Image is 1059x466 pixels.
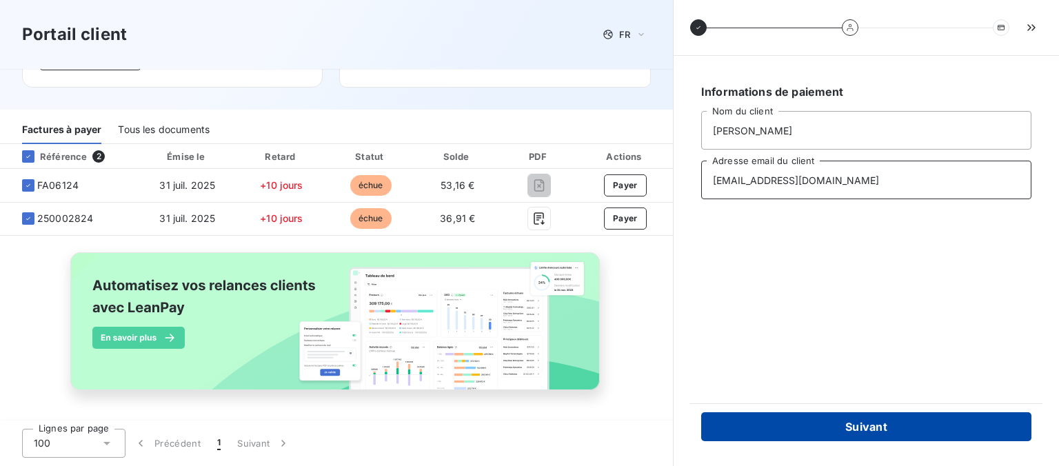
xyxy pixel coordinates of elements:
div: Solde [418,150,498,163]
span: +10 jours [260,212,303,224]
span: 36,91 € [440,212,475,224]
button: Précédent [125,429,209,458]
button: Payer [604,207,647,230]
button: Suivant [229,429,299,458]
div: Factures à payer [22,115,101,144]
h6: Informations de paiement [701,83,1031,100]
div: Référence [11,150,87,163]
span: 1 [217,436,221,450]
div: Retard [239,150,324,163]
input: placeholder [701,111,1031,150]
span: FA06124 [37,179,79,192]
span: échue [350,208,392,229]
span: échue [350,175,392,196]
h3: Portail client [22,22,127,47]
img: banner [58,244,615,414]
input: placeholder [701,161,1031,199]
div: Actions [581,150,670,163]
div: Tous les documents [118,115,210,144]
button: Payer [604,174,647,196]
button: Suivant [701,412,1031,441]
span: 31 juil. 2025 [159,212,215,224]
div: Statut [330,150,412,163]
span: 31 juil. 2025 [159,179,215,191]
span: FR [619,29,630,40]
div: PDF [503,150,575,163]
span: 250002824 [37,212,93,225]
span: 2 [92,150,105,163]
button: 1 [209,429,229,458]
span: +10 jours [260,179,303,191]
span: 100 [34,436,50,450]
div: Émise le [141,150,234,163]
span: 53,16 € [441,179,474,191]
